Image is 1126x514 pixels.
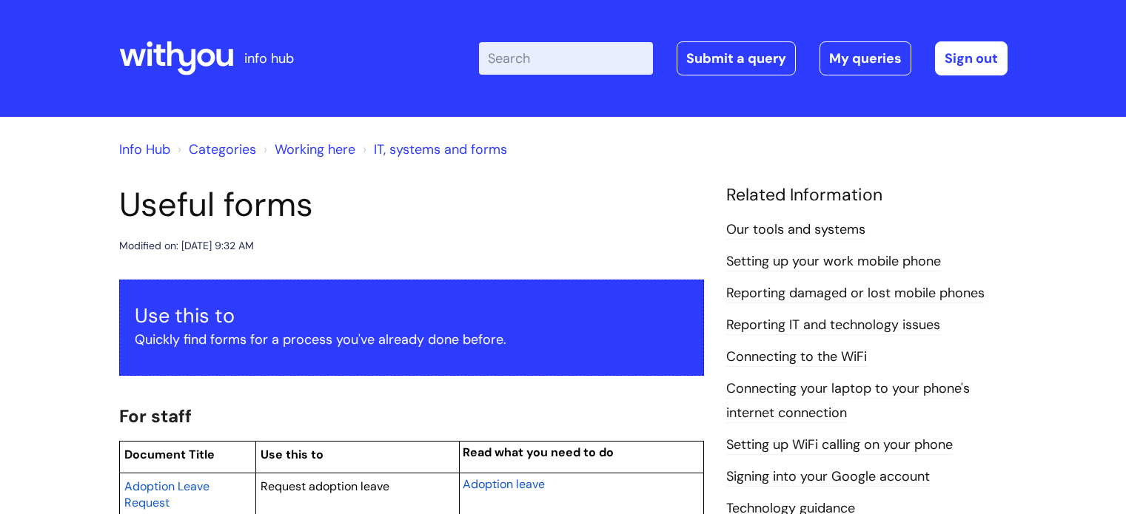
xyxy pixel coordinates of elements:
[119,185,704,225] h1: Useful forms
[463,444,614,460] span: Read what you need to do
[119,237,254,255] div: Modified on: [DATE] 9:32 AM
[261,479,389,494] span: Request adoption leave
[275,141,355,158] a: Working here
[135,328,688,351] p: Quickly find forms for a process you've already done before.
[677,41,796,75] a: Submit a query
[726,220,865,240] a: Our tools and systems
[479,42,653,75] input: Search
[260,138,355,161] li: Working here
[119,141,170,158] a: Info Hub
[174,138,256,161] li: Solution home
[124,477,210,511] a: Adoption Leave Request
[135,304,688,328] h3: Use this to
[726,436,953,455] a: Setting up WiFi calling on your phone
[726,185,1008,206] h4: Related Information
[935,41,1008,75] a: Sign out
[726,467,930,487] a: Signing into your Google account
[124,447,215,462] span: Document Title
[479,41,1008,75] div: | -
[359,138,507,161] li: IT, systems and forms
[244,47,294,70] p: info hub
[726,379,970,422] a: Connecting your laptop to your phone's internet connection
[189,141,256,158] a: Categories
[726,284,985,303] a: Reporting damaged or lost mobile phones
[726,316,940,335] a: Reporting IT and technology issues
[374,141,507,158] a: IT, systems and forms
[261,447,324,462] span: Use this to
[820,41,911,75] a: My queries
[726,252,941,271] a: Setting up your work mobile phone
[124,479,210,510] span: Adoption Leave Request
[463,476,545,492] span: Adoption leave
[726,348,867,367] a: Connecting to the WiFi
[463,475,545,493] a: Adoption leave
[119,405,192,427] span: For staff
